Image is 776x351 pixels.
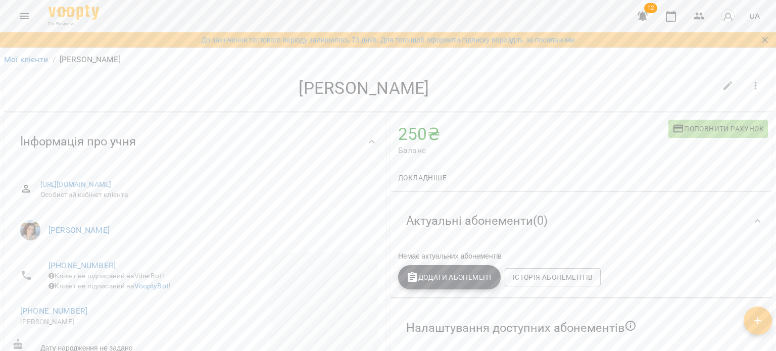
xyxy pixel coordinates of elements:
span: Додати Абонемент [406,271,493,283]
span: Інформація про учня [20,134,136,149]
a: [PHONE_NUMBER] [20,306,87,316]
button: UA [745,7,764,25]
p: [PERSON_NAME] [20,317,185,327]
a: [URL][DOMAIN_NAME] [40,180,112,188]
a: До закінчення тестового періоду залишилось 73 дні/в. Для того щоб оформити підписку перейдіть за ... [201,35,574,45]
button: Закрити сповіщення [758,33,772,47]
span: 12 [644,3,657,13]
span: Клієнт не підписаний на ViberBot! [48,272,164,280]
p: [PERSON_NAME] [60,54,121,66]
nav: breadcrumb [4,54,772,66]
span: Особистий кабінет клієнта [40,190,370,200]
span: Поповнити рахунок [672,123,764,135]
span: Клієнт не підписаний на ! [48,282,171,290]
span: For Business [48,21,99,27]
span: Налаштування доступних абонементів [406,320,637,336]
span: Історія абонементів [513,271,593,283]
img: Voopty Logo [48,5,99,20]
a: [PERSON_NAME] [48,225,110,235]
li: / [53,54,56,66]
img: avatar_s.png [721,9,735,23]
span: UA [749,11,760,21]
h4: 250 ₴ [398,124,668,144]
span: Баланс [398,144,668,157]
svg: Якщо не обрано жодного, клієнт зможе побачити всі публічні абонементи [624,320,637,332]
a: VooptyBot [134,282,169,290]
div: Немає актуальних абонементів [396,249,766,263]
span: Докладніше [398,172,447,184]
button: Докладніше [394,169,451,187]
div: Інформація про учня [4,116,386,168]
button: Історія абонементів [505,268,601,286]
button: Поповнити рахунок [668,120,768,138]
a: [PHONE_NUMBER] [48,261,116,270]
img: Марченко Дарина Олегівна [20,220,40,240]
h4: [PERSON_NAME] [12,78,716,98]
button: Додати Абонемент [398,265,501,289]
span: Актуальні абонементи ( 0 ) [406,213,548,229]
a: Мої клієнти [4,55,48,64]
div: Актуальні абонементи(0) [390,195,772,247]
button: Menu [12,4,36,28]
